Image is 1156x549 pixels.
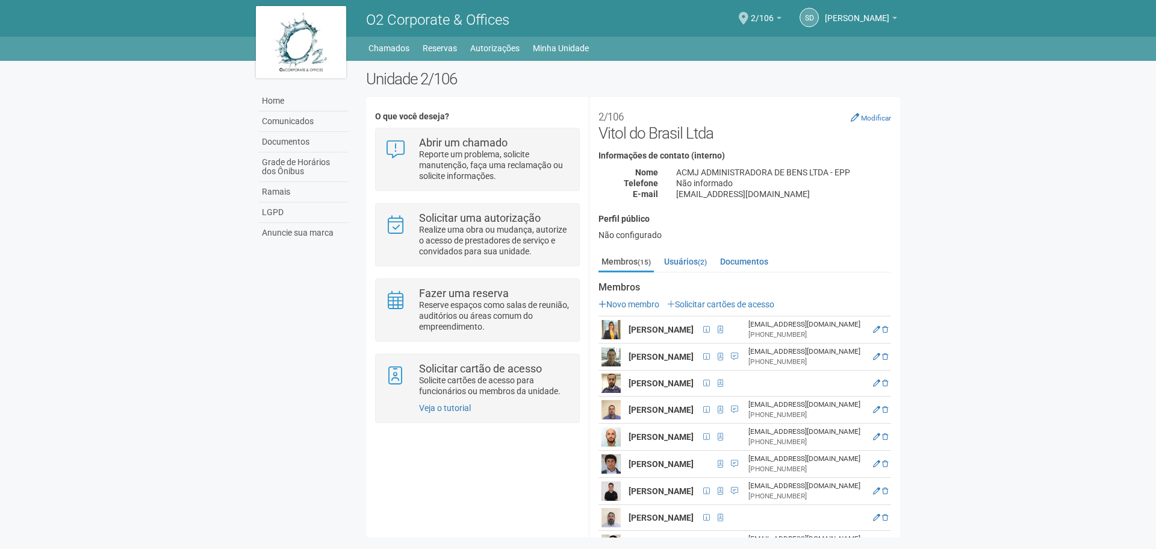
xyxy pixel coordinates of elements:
strong: [PERSON_NAME] [629,325,694,334]
div: [EMAIL_ADDRESS][DOMAIN_NAME] [748,427,866,437]
div: [PHONE_NUMBER] [748,491,866,501]
p: Solicite cartões de acesso para funcionários ou membros da unidade. [419,375,570,397]
a: Membros(15) [598,253,654,272]
h4: Informações de contato (interno) [598,151,891,160]
a: Editar membro [873,487,880,495]
a: Editar membro [873,513,880,522]
h4: Perfil público [598,215,891,224]
a: Editar membro [873,433,880,441]
a: Editar membro [873,353,880,361]
strong: E-mail [633,189,658,199]
p: Reporte um problema, solicite manutenção, faça uma reclamação ou solicite informações. [419,149,570,181]
a: Autorizações [470,40,520,57]
strong: Abrir um chamado [419,136,508,149]
strong: Telefone [624,178,658,188]
a: Editar membro [873,379,880,387]
a: Ramais [259,182,348,202]
div: [PHONE_NUMBER] [748,437,866,447]
strong: Solicitar cartão de acesso [419,362,542,375]
img: user.png [601,427,621,447]
strong: [PERSON_NAME] [629,405,694,415]
p: Reserve espaços como salas de reunião, auditórios ou áreas comum do empreendimento. [419,300,570,332]
a: LGPD [259,202,348,223]
div: [EMAIL_ADDRESS][DOMAIN_NAME] [748,481,866,491]
a: Novo membro [598,300,659,309]
img: user.png [601,454,621,474]
a: Excluir membro [882,353,888,361]
h4: O que você deseja? [375,112,579,121]
a: Editar membro [873,406,880,414]
div: [PHONE_NUMBER] [748,330,866,340]
a: Solicitar uma autorização Realize uma obra ou mudança, autorize o acesso de prestadores de serviç... [385,213,570,257]
div: [EMAIL_ADDRESS][DOMAIN_NAME] [748,400,866,410]
a: Excluir membro [882,513,888,522]
div: [EMAIL_ADDRESS][DOMAIN_NAME] [748,347,866,357]
strong: [PERSON_NAME] [629,459,694,469]
img: user.png [601,320,621,339]
div: [EMAIL_ADDRESS][DOMAIN_NAME] [748,454,866,464]
img: user.png [601,374,621,393]
a: Grade de Horários dos Ônibus [259,152,348,182]
img: user.png [601,400,621,419]
a: Reservas [423,40,457,57]
a: Modificar [851,113,891,122]
a: Editar membro [873,325,880,334]
div: [EMAIL_ADDRESS][DOMAIN_NAME] [748,319,866,330]
a: Documentos [259,132,348,152]
h2: Unidade 2/106 [366,70,900,88]
strong: [PERSON_NAME] [629,513,694,522]
div: [PHONE_NUMBER] [748,464,866,474]
a: Solicitar cartão de acesso Solicite cartões de acesso para funcionários ou membros da unidade. [385,363,570,397]
a: Chamados [368,40,409,57]
div: [EMAIL_ADDRESS][DOMAIN_NAME] [748,534,866,544]
small: 2/106 [598,111,624,123]
a: Comunicados [259,111,348,132]
strong: Membros [598,282,891,293]
strong: [PERSON_NAME] [629,432,694,442]
a: Fazer uma reserva Reserve espaços como salas de reunião, auditórios ou áreas comum do empreendime... [385,288,570,332]
div: [PHONE_NUMBER] [748,357,866,367]
img: logo.jpg [256,6,346,78]
a: SD [800,8,819,27]
strong: [PERSON_NAME] [629,352,694,362]
a: Usuários(2) [661,253,710,271]
img: user.png [601,508,621,527]
div: Não configurado [598,230,891,240]
a: [PERSON_NAME] [825,15,897,25]
a: Excluir membro [882,487,888,495]
span: O2 Corporate & Offices [366,11,509,28]
a: Excluir membro [882,379,888,387]
a: Excluir membro [882,406,888,414]
div: Não informado [667,178,900,189]
a: Veja o tutorial [419,403,471,413]
a: Minha Unidade [533,40,589,57]
strong: Solicitar uma autorização [419,212,541,224]
img: user.png [601,482,621,501]
a: 2/106 [751,15,782,25]
a: Excluir membro [882,325,888,334]
span: 2/106 [751,2,774,23]
div: ACMJ ADMINISTRADORA DE BENS LTDA - EPP [667,167,900,178]
small: (2) [698,258,707,266]
strong: Fazer uma reserva [419,287,509,300]
strong: Nome [635,168,658,177]
a: Anuncie sua marca [259,223,348,243]
a: Excluir membro [882,460,888,468]
a: Solicitar cartões de acesso [667,300,774,309]
img: user.png [601,347,621,366]
strong: [PERSON_NAME] [629,378,694,388]
small: (15) [638,258,651,266]
small: Modificar [861,114,891,122]
span: Susi Darlin da Silva Ferreira [825,2,889,23]
strong: [PERSON_NAME] [629,486,694,496]
h2: Vitol do Brasil Ltda [598,106,891,142]
a: Editar membro [873,460,880,468]
a: Abrir um chamado Reporte um problema, solicite manutenção, faça uma reclamação ou solicite inform... [385,137,570,181]
div: [EMAIL_ADDRESS][DOMAIN_NAME] [667,189,900,199]
a: Documentos [717,253,771,271]
p: Realize uma obra ou mudança, autorize o acesso de prestadores de serviço e convidados para sua un... [419,224,570,257]
div: [PHONE_NUMBER] [748,410,866,420]
a: Home [259,91,348,111]
a: Excluir membro [882,433,888,441]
